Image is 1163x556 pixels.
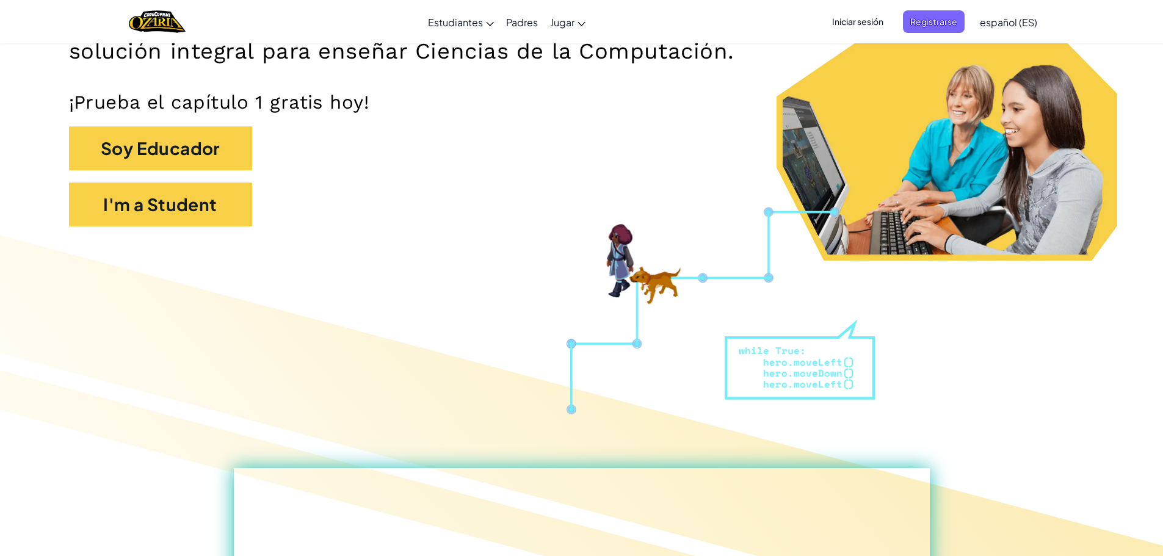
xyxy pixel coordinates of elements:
[825,10,891,33] button: Iniciar sesión
[69,182,252,226] button: I'm a Student
[974,5,1043,38] a: español (ES)
[428,16,483,29] span: Estudiantes
[129,9,186,34] img: Home
[69,90,1095,114] p: ¡Prueba el capítulo 1 gratis hoy!
[544,5,592,38] a: Jugar
[550,16,574,29] span: Jugar
[500,5,544,38] a: Padres
[422,5,500,38] a: Estudiantes
[69,126,252,170] button: Soy Educador
[129,9,186,34] a: Ozaria by CodeCombat logo
[903,10,965,33] button: Registrarse
[980,16,1037,29] span: español (ES)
